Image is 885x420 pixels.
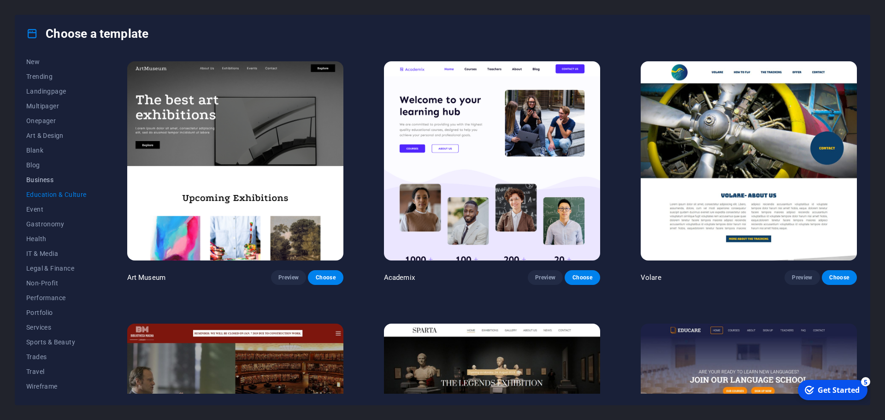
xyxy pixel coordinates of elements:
span: New [26,58,87,65]
button: Trending [26,69,87,84]
h4: Choose a template [26,26,148,41]
button: Preview [528,270,563,285]
button: Gastronomy [26,217,87,231]
div: Get Started [25,9,67,19]
button: Blank [26,143,87,158]
span: Non-Profit [26,279,87,287]
button: Health [26,231,87,246]
span: Onepager [26,117,87,124]
span: Services [26,324,87,331]
button: Performance [26,290,87,305]
button: Preview [271,270,306,285]
span: Multipager [26,102,87,110]
span: Blog [26,161,87,169]
button: Non-Profit [26,276,87,290]
button: Trades [26,349,87,364]
button: Legal & Finance [26,261,87,276]
span: Choose [572,274,592,281]
span: Performance [26,294,87,302]
button: Multipager [26,99,87,113]
span: Sports & Beauty [26,338,87,346]
span: Trending [26,73,87,80]
p: Art Museum [127,273,165,282]
span: Legal & Finance [26,265,87,272]
button: Choose [565,270,600,285]
span: Business [26,176,87,183]
button: Sports & Beauty [26,335,87,349]
span: Education & Culture [26,191,87,198]
span: Preview [792,274,812,281]
span: Event [26,206,87,213]
button: Education & Culture [26,187,87,202]
button: Portfolio [26,305,87,320]
span: Choose [315,274,336,281]
img: Art Museum [127,61,343,260]
button: Wireframe [26,379,87,394]
span: Landingpage [26,88,87,95]
button: Landingpage [26,84,87,99]
p: Volare [641,273,661,282]
button: Business [26,172,87,187]
button: Travel [26,364,87,379]
span: Preview [278,274,299,281]
span: Preview [535,274,555,281]
button: Blog [26,158,87,172]
button: Services [26,320,87,335]
img: Academix [384,61,600,260]
div: Get Started 5 items remaining, 0% complete [5,4,75,24]
p: Academix [384,273,415,282]
span: Portfolio [26,309,87,316]
span: Wireframe [26,383,87,390]
img: Volare [641,61,857,260]
button: Choose [308,270,343,285]
button: Event [26,202,87,217]
button: Art & Design [26,128,87,143]
button: IT & Media [26,246,87,261]
span: Health [26,235,87,243]
span: IT & Media [26,250,87,257]
span: Gastronomy [26,220,87,228]
div: 5 [68,1,77,10]
button: Choose [822,270,857,285]
span: Trades [26,353,87,361]
button: New [26,54,87,69]
span: Choose [829,274,850,281]
span: Blank [26,147,87,154]
button: Preview [785,270,820,285]
button: Onepager [26,113,87,128]
span: Travel [26,368,87,375]
span: Art & Design [26,132,87,139]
